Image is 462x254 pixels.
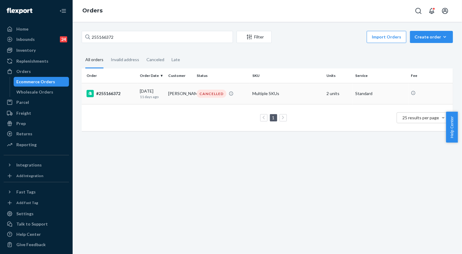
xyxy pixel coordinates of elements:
[4,108,69,118] a: Freight
[4,67,69,76] a: Orders
[77,2,107,20] ol: breadcrumbs
[237,34,271,40] div: Filter
[412,5,424,17] button: Open Search Box
[16,211,34,217] div: Settings
[60,36,67,42] div: 24
[4,97,69,107] a: Parcel
[140,88,163,99] div: [DATE]
[111,52,139,68] div: Invalid address
[16,242,46,248] div: Give Feedback
[4,229,69,239] a: Help Center
[16,36,35,42] div: Inbounds
[4,129,69,139] a: Returns
[7,8,32,14] img: Flexport logo
[4,187,69,197] button: Fast Tags
[16,120,26,127] div: Prep
[166,83,194,104] td: [PERSON_NAME]
[4,209,69,219] a: Settings
[4,219,69,229] a: Talk to Support
[4,24,69,34] a: Home
[17,79,55,85] div: Ecommerce Orders
[4,56,69,66] a: Replenishments
[353,68,408,83] th: Service
[355,91,406,97] p: Standard
[16,189,36,195] div: Fast Tags
[439,5,451,17] button: Open account menu
[17,89,54,95] div: Wholesale Orders
[410,31,453,43] button: Create order
[16,231,41,237] div: Help Center
[16,162,42,168] div: Integrations
[324,68,353,83] th: Units
[197,90,226,98] div: CANCELLED
[168,73,192,78] div: Customer
[408,68,453,83] th: Fee
[16,131,32,137] div: Returns
[4,199,69,206] a: Add Fast Tag
[4,140,69,150] a: Reporting
[4,45,69,55] a: Inventory
[324,83,353,104] td: 2 units
[4,160,69,170] button: Integrations
[16,58,48,64] div: Replenishments
[14,77,69,87] a: Ecommerce Orders
[446,112,458,143] button: Help Center
[271,115,276,120] a: Page 1 is your current page
[403,115,439,120] span: 25 results per page
[172,52,180,68] div: Late
[250,68,324,83] th: SKU
[16,200,38,205] div: Add Fast Tag
[14,87,69,97] a: Wholesale Orders
[16,110,31,116] div: Freight
[87,90,135,97] div: #255166372
[16,173,43,178] div: Add Integration
[4,172,69,180] a: Add Integration
[82,68,137,83] th: Order
[194,68,250,83] th: Status
[146,52,164,68] div: Canceled
[57,5,69,17] button: Close Navigation
[367,31,406,43] button: Import Orders
[82,31,233,43] input: Search orders
[137,68,166,83] th: Order Date
[16,26,28,32] div: Home
[16,142,37,148] div: Reporting
[4,35,69,44] a: Inbounds24
[16,221,48,227] div: Talk to Support
[4,240,69,249] button: Give Feedback
[414,34,448,40] div: Create order
[82,7,103,14] a: Orders
[426,5,438,17] button: Open notifications
[16,47,36,53] div: Inventory
[250,83,324,104] td: Multiple SKUs
[4,119,69,128] a: Prep
[16,68,31,74] div: Orders
[140,94,163,99] p: 11 days ago
[237,31,272,43] button: Filter
[85,52,103,68] div: All orders
[16,99,29,105] div: Parcel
